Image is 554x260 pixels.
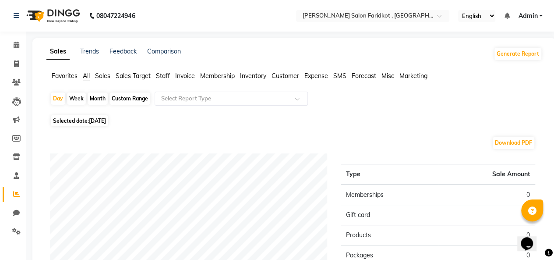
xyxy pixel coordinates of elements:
span: Membership [200,72,235,80]
span: Favorites [52,72,78,80]
div: Week [67,93,86,105]
td: Products [341,225,438,246]
span: Selected date: [51,115,108,126]
span: Admin [518,11,537,21]
a: Sales [46,44,70,60]
td: Gift card [341,205,438,225]
span: Sales Target [116,72,151,80]
a: Feedback [109,47,137,55]
span: Staff [156,72,170,80]
td: Memberships [341,185,438,205]
div: Day [51,93,65,105]
button: Generate Report [494,48,541,60]
span: Marketing [399,72,427,80]
img: logo [22,4,82,28]
a: Comparison [147,47,181,55]
a: Trends [80,47,99,55]
td: 0 [438,205,535,225]
div: Month [88,93,108,105]
td: 0 [438,225,535,246]
th: Type [341,164,438,185]
span: Customer [272,72,299,80]
span: Sales [95,72,110,80]
div: Custom Range [109,93,150,105]
span: Misc [381,72,394,80]
span: SMS [333,72,346,80]
span: Inventory [240,72,266,80]
span: Expense [304,72,328,80]
th: Sale Amount [438,164,535,185]
span: [DATE] [89,118,106,124]
span: All [83,72,90,80]
span: Invoice [175,72,195,80]
b: 08047224946 [96,4,135,28]
iframe: chat widget [517,225,545,251]
button: Download PDF [493,137,534,149]
td: 0 [438,185,535,205]
span: Forecast [352,72,376,80]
